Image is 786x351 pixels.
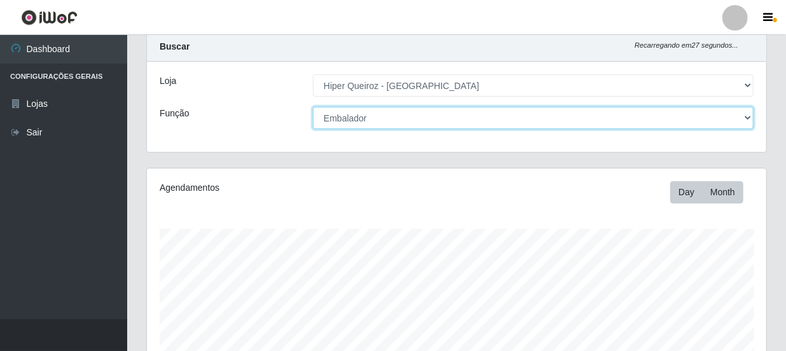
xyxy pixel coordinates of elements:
[160,74,176,88] label: Loja
[702,181,743,203] button: Month
[670,181,743,203] div: First group
[160,181,396,195] div: Agendamentos
[670,181,754,203] div: Toolbar with button groups
[160,41,190,52] strong: Buscar
[670,181,703,203] button: Day
[635,41,738,49] i: Recarregando em 27 segundos...
[160,107,190,120] label: Função
[21,10,78,25] img: CoreUI Logo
